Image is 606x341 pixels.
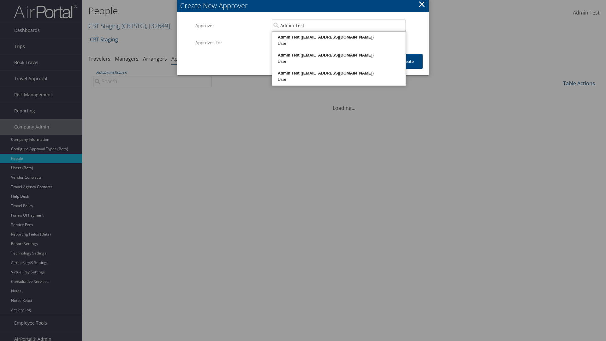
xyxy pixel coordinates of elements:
div: Admin Test ([EMAIL_ADDRESS][DOMAIN_NAME]) [273,34,405,40]
div: Admin Test ([EMAIL_ADDRESS][DOMAIN_NAME]) [273,52,405,58]
div: User [273,58,405,65]
label: Approver [195,20,267,32]
div: Admin Test ([EMAIL_ADDRESS][DOMAIN_NAME]) [273,70,405,76]
div: User [273,40,405,47]
div: Create New Approver [180,1,429,10]
label: Approves For [195,37,267,49]
button: Create [393,54,423,69]
div: User [273,76,405,83]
